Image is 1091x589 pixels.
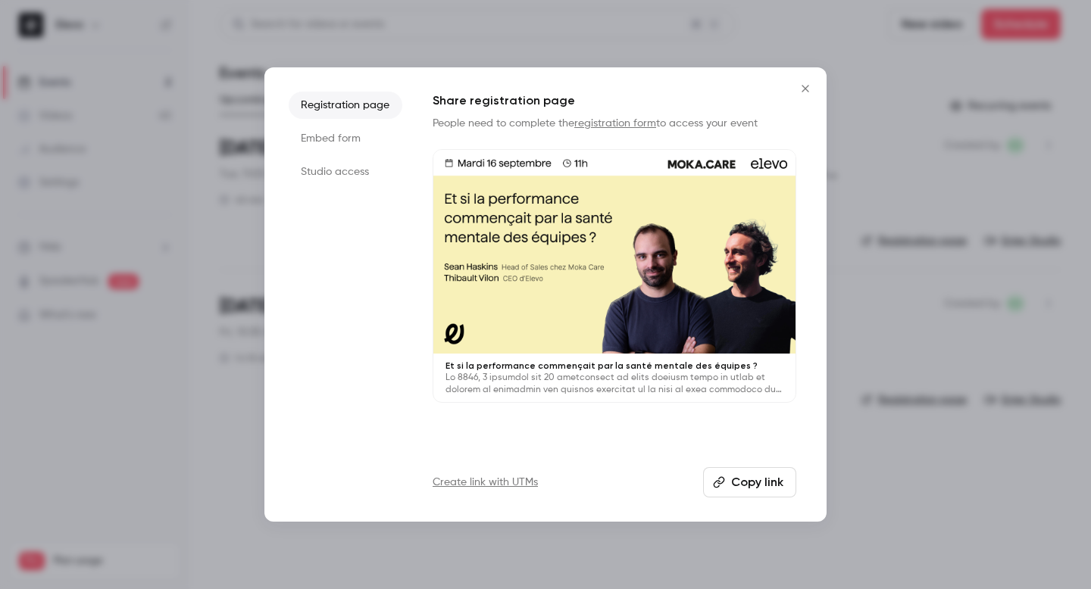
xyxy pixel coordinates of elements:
[445,360,783,372] p: Et si la performance commençait par la santé mentale des équipes ?
[445,372,783,396] p: Lo 8846, 3 ipsumdol sit 20 ametconsect ad elits doeiusm tempo in utlab et dolorem al enimadmin ve...
[433,149,796,403] a: Et si la performance commençait par la santé mentale des équipes ?Lo 8846, 3 ipsumdol sit 20 amet...
[289,158,402,185] li: Studio access
[289,92,402,119] li: Registration page
[703,467,796,497] button: Copy link
[433,116,796,131] p: People need to complete the to access your event
[790,73,821,104] button: Close
[289,125,402,152] li: Embed form
[433,475,538,490] a: Create link with UTMs
[433,92,796,110] h1: Share registration page
[574,118,656,129] a: registration form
